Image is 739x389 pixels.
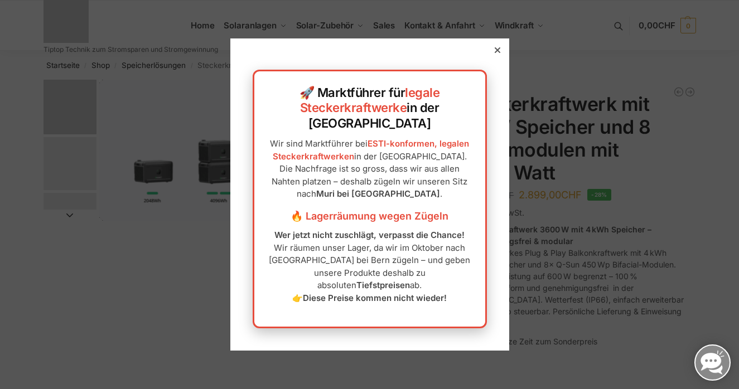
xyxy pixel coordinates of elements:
p: Wir sind Marktführer bei in der [GEOGRAPHIC_DATA]. Die Nachfrage ist so gross, dass wir aus allen... [265,138,474,201]
strong: Wer jetzt nicht zuschlägt, verpasst die Chance! [274,230,465,240]
h3: 🔥 Lagerräumung wegen Zügeln [265,209,474,223]
a: ESTI-konformen, legalen Steckerkraftwerken [273,138,470,162]
strong: Diese Preise kommen nicht wieder! [303,293,447,303]
strong: Tiefstpreisen [356,280,410,290]
a: legale Steckerkraftwerke [300,85,440,115]
h2: 🚀 Marktführer für in der [GEOGRAPHIC_DATA] [265,85,474,132]
p: Wir räumen unser Lager, da wir im Oktober nach [GEOGRAPHIC_DATA] bei Bern zügeln – und geben unse... [265,229,474,304]
strong: Muri bei [GEOGRAPHIC_DATA] [316,188,440,199]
